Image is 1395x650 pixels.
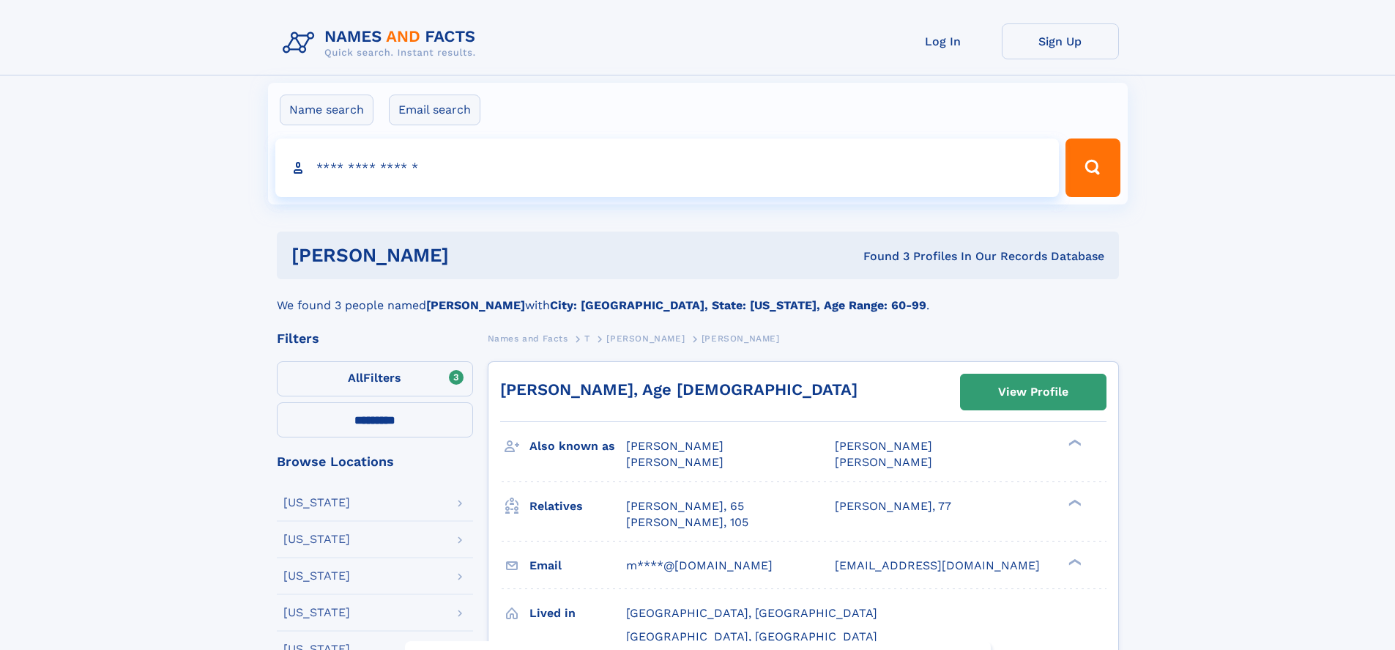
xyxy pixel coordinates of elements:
[1065,498,1082,507] div: ❯
[1065,557,1082,566] div: ❯
[835,455,932,469] span: [PERSON_NAME]
[277,332,473,345] div: Filters
[529,494,626,519] h3: Relatives
[283,497,350,509] div: [US_STATE]
[835,439,932,453] span: [PERSON_NAME]
[998,375,1068,409] div: View Profile
[500,380,858,399] a: [PERSON_NAME], Age [DEMOGRAPHIC_DATA]
[626,455,723,469] span: [PERSON_NAME]
[1065,438,1082,448] div: ❯
[277,279,1119,314] div: We found 3 people named with .
[656,248,1104,265] div: Found 3 Profiles In Our Records Database
[529,434,626,459] h3: Also known as
[1065,139,1120,197] button: Search Button
[702,333,780,344] span: [PERSON_NAME]
[584,333,590,344] span: T
[584,329,590,347] a: T
[283,570,350,582] div: [US_STATE]
[626,606,877,620] span: [GEOGRAPHIC_DATA], [GEOGRAPHIC_DATA]
[283,533,350,545] div: [US_STATE]
[529,553,626,578] h3: Email
[626,514,748,531] a: [PERSON_NAME], 105
[277,23,488,63] img: Logo Names and Facts
[277,361,473,396] label: Filters
[1002,23,1119,59] a: Sign Up
[348,371,363,385] span: All
[426,298,525,312] b: [PERSON_NAME]
[389,95,480,125] label: Email search
[626,629,877,643] span: [GEOGRAPHIC_DATA], [GEOGRAPHIC_DATA]
[291,246,656,265] h1: [PERSON_NAME]
[885,23,1002,59] a: Log In
[280,95,373,125] label: Name search
[283,607,350,618] div: [US_STATE]
[550,298,926,312] b: City: [GEOGRAPHIC_DATA], State: [US_STATE], Age Range: 60-99
[626,498,744,514] a: [PERSON_NAME], 65
[606,329,685,347] a: [PERSON_NAME]
[529,601,626,626] h3: Lived in
[277,455,473,468] div: Browse Locations
[488,329,568,347] a: Names and Facts
[835,558,1040,572] span: [EMAIL_ADDRESS][DOMAIN_NAME]
[835,498,951,514] a: [PERSON_NAME], 77
[961,374,1106,410] a: View Profile
[606,333,685,344] span: [PERSON_NAME]
[626,439,723,453] span: [PERSON_NAME]
[275,139,1060,197] input: search input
